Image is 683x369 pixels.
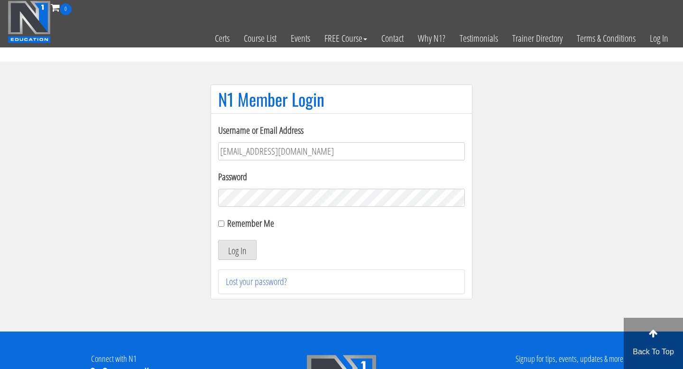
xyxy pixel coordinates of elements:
[218,170,465,184] label: Password
[94,55,102,63] img: tab_keywords_by_traffic_grey.svg
[15,25,23,32] img: website_grey.svg
[26,55,33,63] img: tab_domain_overview_orange.svg
[218,90,465,109] h1: N1 Member Login
[227,217,274,230] label: Remember Me
[218,240,257,260] button: Log In
[25,25,104,32] div: Domain: [DOMAIN_NAME]
[7,354,221,364] h4: Connect with N1
[317,15,374,62] a: FREE Course
[374,15,411,62] a: Contact
[226,275,287,288] a: Lost your password?
[51,1,72,14] a: 0
[60,3,72,15] span: 0
[27,15,46,23] div: v 4.0.25
[505,15,570,62] a: Trainer Directory
[208,15,237,62] a: Certs
[411,15,452,62] a: Why N1?
[237,15,284,62] a: Course List
[105,56,160,62] div: Keywords by Traffic
[218,123,465,138] label: Username or Email Address
[452,15,505,62] a: Testimonials
[8,0,51,43] img: n1-education
[284,15,317,62] a: Events
[36,56,85,62] div: Domain Overview
[15,15,23,23] img: logo_orange.svg
[462,354,676,364] h4: Signup for tips, events, updates & more
[570,15,643,62] a: Terms & Conditions
[643,15,675,62] a: Log In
